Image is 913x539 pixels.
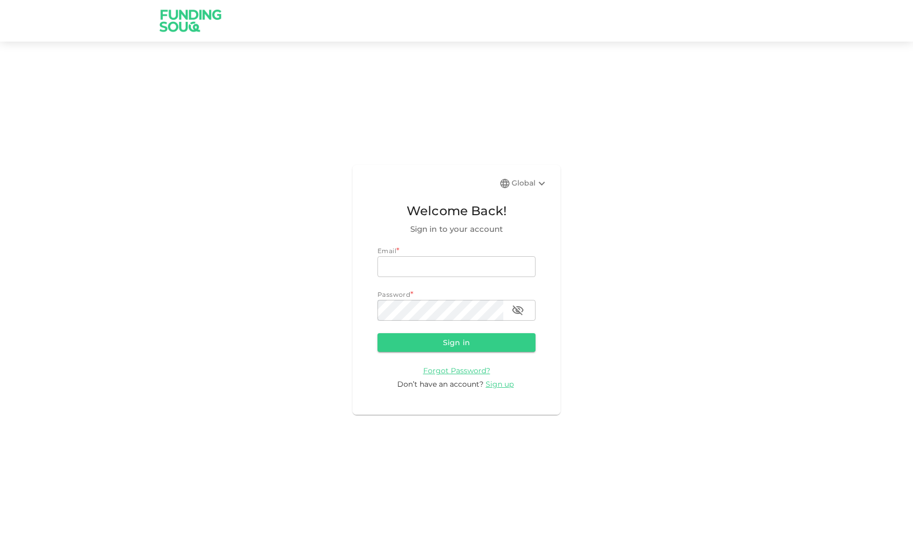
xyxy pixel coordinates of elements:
[377,333,536,352] button: Sign in
[512,177,548,190] div: Global
[423,365,490,375] a: Forgot Password?
[397,379,484,389] span: Don’t have an account?
[423,366,490,375] span: Forgot Password?
[377,223,536,235] span: Sign in to your account
[377,256,536,277] input: email
[377,300,503,321] input: password
[377,201,536,221] span: Welcome Back!
[377,291,410,298] span: Password
[377,247,396,255] span: Email
[486,379,514,389] span: Sign up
